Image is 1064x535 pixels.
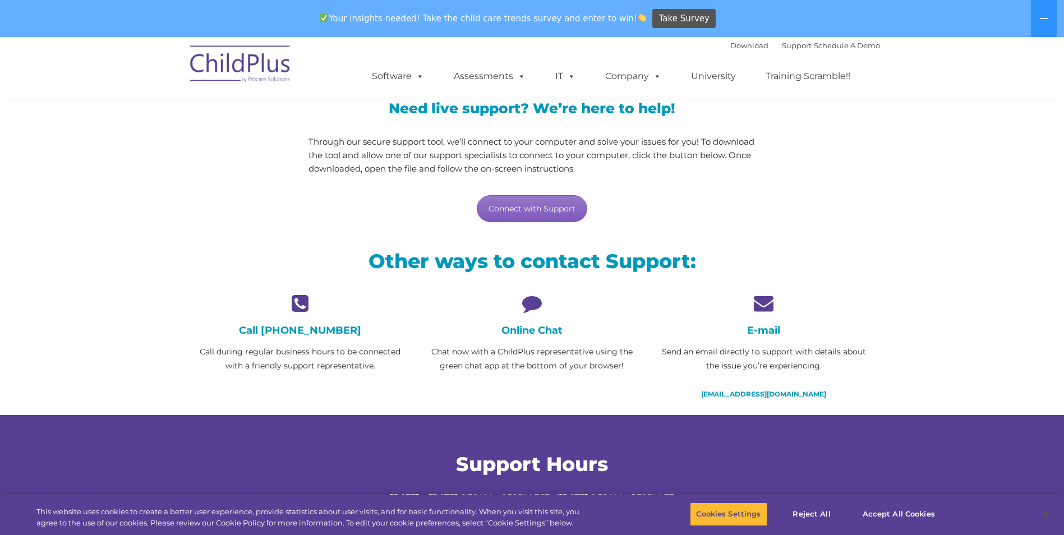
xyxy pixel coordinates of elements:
[656,324,871,336] h4: E-mail
[308,102,756,116] h3: Need live support? We’re here to help!
[320,13,328,22] img: ✅
[638,13,646,22] img: 👏
[730,41,768,50] a: Download
[390,492,674,502] span: 8:30AM – 6:30PM EST | 8:30AM – 5:30PM ET
[315,7,651,29] span: Your insights needed! Take the child care trends survey and enter to win!
[652,9,716,29] a: Take Survey
[777,502,847,526] button: Reject All
[477,195,587,222] a: Connect with Support
[443,65,537,87] a: Assessments
[361,65,435,87] a: Software
[425,324,639,336] h4: Online Chat
[680,65,747,87] a: University
[659,9,710,29] span: Take Survey
[856,502,941,526] button: Accept All Cookies
[754,65,862,87] a: Training Scramble!!
[36,506,585,528] div: This website uses cookies to create a better user experience, provide statistics about user visit...
[193,324,408,336] h4: Call [PHONE_NUMBER]
[544,65,587,87] a: IT
[425,345,639,373] p: Chat now with a ChildPlus representative using the green chat app at the bottom of your browser!
[690,502,767,526] button: Cookies Settings
[390,492,460,502] strong: [DATE] – [DATE]:
[701,390,826,398] a: [EMAIL_ADDRESS][DOMAIN_NAME]
[193,345,408,373] p: Call during regular business hours to be connected with a friendly support representative.
[308,135,756,176] p: Through our secure support tool, we’ll connect to your computer and solve your issues for you! To...
[656,345,871,373] p: Send an email directly to support with details about the issue you’re experiencing.
[193,248,872,274] h2: Other ways to contact Support:
[730,41,880,50] font: |
[456,452,608,476] span: Support Hours
[814,41,880,50] a: Schedule A Demo
[782,41,812,50] a: Support
[559,492,591,502] strong: [DATE]:
[185,38,297,94] img: ChildPlus by Procare Solutions
[594,65,673,87] a: Company
[1034,502,1058,527] button: Close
